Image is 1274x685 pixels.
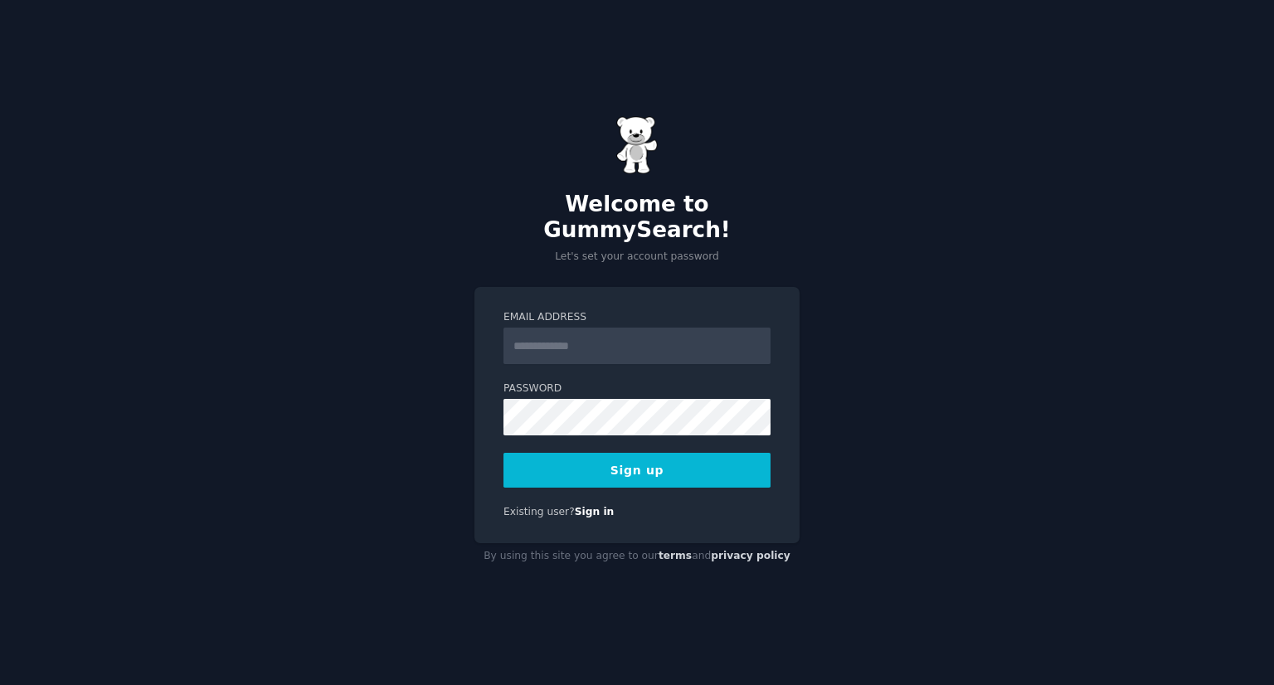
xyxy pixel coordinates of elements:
span: Existing user? [503,506,575,517]
label: Email Address [503,310,771,325]
button: Sign up [503,453,771,488]
label: Password [503,381,771,396]
p: Let's set your account password [474,250,800,265]
a: privacy policy [711,550,790,561]
div: By using this site you agree to our and [474,543,800,570]
h2: Welcome to GummySearch! [474,192,800,244]
img: Gummy Bear [616,116,658,174]
a: Sign in [575,506,615,517]
a: terms [659,550,692,561]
